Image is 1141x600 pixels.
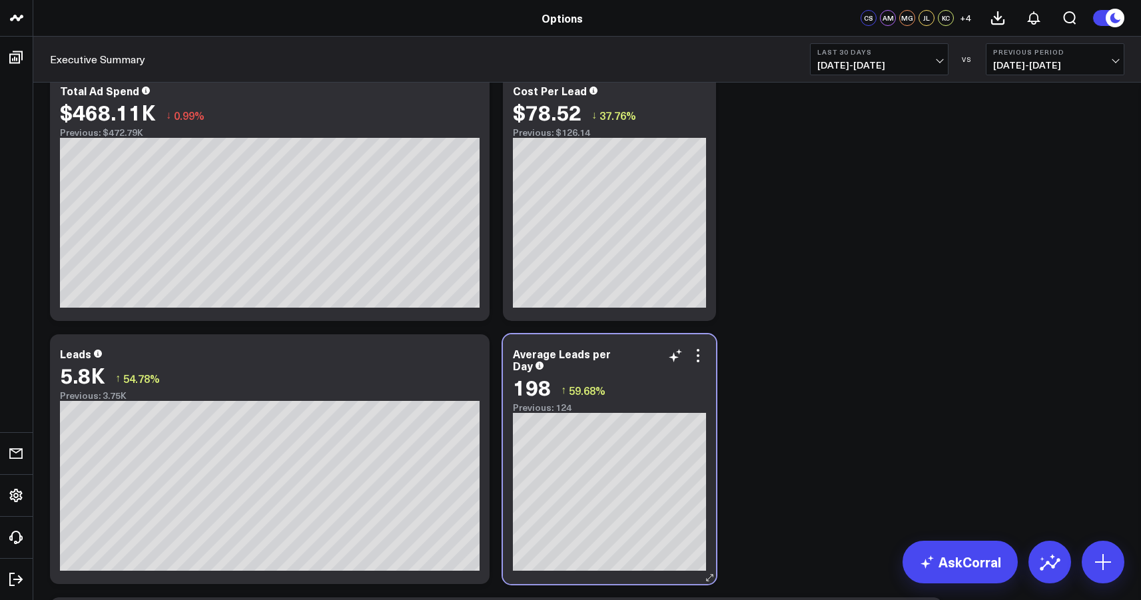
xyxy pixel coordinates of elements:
div: KC [938,10,954,26]
div: $468.11K [60,100,156,124]
button: Previous Period[DATE]-[DATE] [986,43,1124,75]
a: Options [542,11,583,25]
div: 198 [513,375,551,399]
div: Cost Per Lead [513,83,587,98]
span: [DATE] - [DATE] [817,60,941,71]
div: MG [899,10,915,26]
div: VS [955,55,979,63]
span: 37.76% [599,108,636,123]
div: Total Ad Spend [60,83,139,98]
button: Last 30 Days[DATE]-[DATE] [810,43,949,75]
div: 5.8K [60,363,105,387]
div: JL [919,10,935,26]
span: ↓ [166,107,171,124]
span: + 4 [960,13,971,23]
div: Previous: $126.14 [513,127,706,138]
div: Leads [60,346,91,361]
b: Previous Period [993,48,1117,56]
b: Last 30 Days [817,48,941,56]
div: AM [880,10,896,26]
div: Average Leads per Day [513,346,611,373]
span: ↑ [115,370,121,387]
div: Previous: 124 [513,402,706,413]
button: +4 [957,10,973,26]
a: Executive Summary [50,52,145,67]
div: CS [861,10,877,26]
span: ↑ [561,382,566,399]
div: Previous: 3.75K [60,390,480,401]
div: $78.52 [513,100,581,124]
span: 54.78% [123,371,160,386]
span: 0.99% [174,108,204,123]
span: 59.68% [569,383,605,398]
a: AskCorral [903,541,1018,583]
span: [DATE] - [DATE] [993,60,1117,71]
span: ↓ [591,107,597,124]
div: Previous: $472.79K [60,127,480,138]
